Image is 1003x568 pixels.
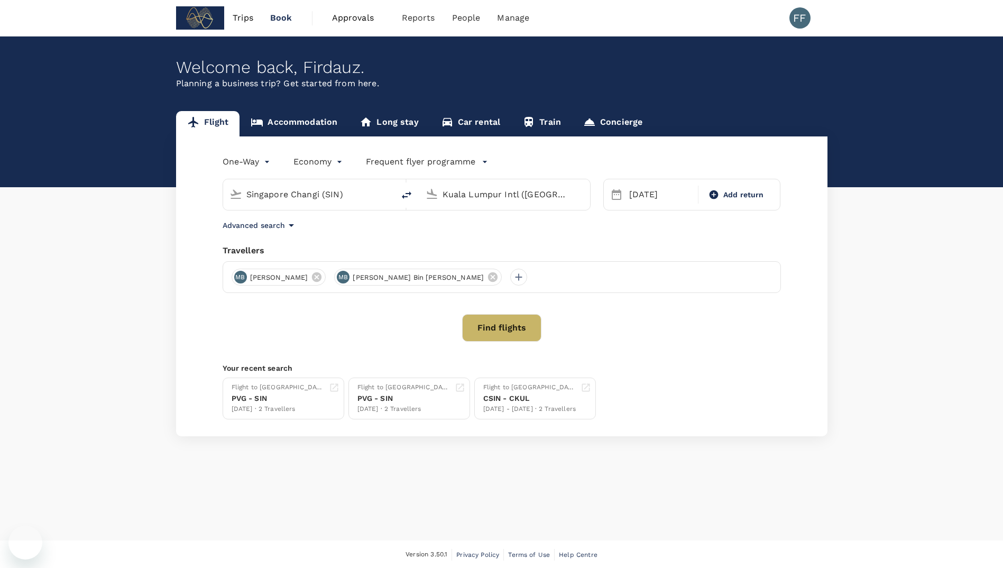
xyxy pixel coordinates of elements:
span: Privacy Policy [456,551,499,558]
a: Flight [176,111,240,136]
span: Manage [497,12,529,24]
p: Frequent flyer programme [366,155,475,168]
div: PVG - SIN [232,393,325,404]
div: MB [337,271,349,283]
span: Version 3.50.1 [406,549,447,560]
span: Book [270,12,292,24]
a: Long stay [348,111,429,136]
a: Car rental [430,111,512,136]
span: Add return [723,189,764,200]
a: Concierge [572,111,654,136]
div: [DATE] · 2 Travellers [357,404,450,415]
div: MB[PERSON_NAME] Bin [PERSON_NAME] [334,269,502,286]
a: Help Centre [559,549,597,561]
p: Planning a business trip? Get started from here. [176,77,827,90]
button: Frequent flyer programme [366,155,488,168]
div: One-Way [223,153,272,170]
p: Advanced search [223,220,285,231]
span: [PERSON_NAME] Bin [PERSON_NAME] [346,272,490,283]
div: [DATE] - [DATE] · 2 Travellers [483,404,576,415]
div: MB[PERSON_NAME] [232,269,326,286]
button: Advanced search [223,219,298,232]
div: Travellers [223,244,781,257]
span: Approvals [332,12,385,24]
button: Find flights [462,314,541,342]
a: Train [511,111,572,136]
a: Accommodation [240,111,348,136]
span: Trips [233,12,253,24]
span: Reports [402,12,435,24]
span: [PERSON_NAME] [244,272,315,283]
button: Open [583,193,585,195]
div: CSIN - CKUL [483,393,576,404]
div: [DATE] · 2 Travellers [232,404,325,415]
span: Help Centre [559,551,597,558]
div: PVG - SIN [357,393,450,404]
input: Going to [443,186,568,203]
span: Terms of Use [508,551,550,558]
div: Flight to [GEOGRAPHIC_DATA] [232,382,325,393]
div: FF [789,7,811,29]
input: Depart from [246,186,372,203]
img: Subdimension Pte Ltd [176,6,225,30]
iframe: Button to launch messaging window [8,526,42,560]
p: Your recent search [223,363,781,373]
div: [DATE] [625,184,696,205]
div: Flight to [GEOGRAPHIC_DATA] [357,382,450,393]
div: Welcome back , Firdauz . [176,58,827,77]
a: Privacy Policy [456,549,499,561]
div: MB [234,271,247,283]
button: Open [387,193,389,195]
button: delete [394,182,419,208]
a: Terms of Use [508,549,550,561]
div: Economy [293,153,345,170]
div: Flight to [GEOGRAPHIC_DATA] [483,382,576,393]
span: People [452,12,481,24]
